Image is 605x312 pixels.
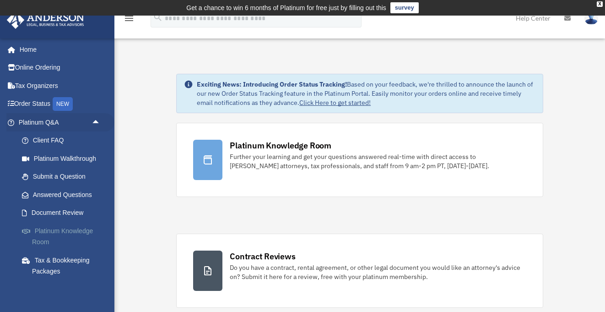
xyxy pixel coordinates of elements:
[6,113,114,131] a: Platinum Q&Aarrow_drop_up
[153,12,163,22] i: search
[230,140,331,151] div: Platinum Knowledge Room
[197,80,535,107] div: Based on your feedback, we're thrilled to announce the launch of our new Order Status Tracking fe...
[13,131,114,150] a: Client FAQ
[6,77,114,95] a: Tax Organizers
[584,11,598,25] img: User Pic
[53,97,73,111] div: NEW
[230,152,526,170] div: Further your learning and get your questions answered real-time with direct access to [PERSON_NAM...
[186,2,386,13] div: Get a chance to win 6 months of Platinum for free just by filling out this
[13,204,114,222] a: Document Review
[299,99,371,107] a: Click Here to get started!
[176,123,543,197] a: Platinum Knowledge Room Further your learning and get your questions answered real-time with dire...
[13,168,114,186] a: Submit a Question
[13,186,114,204] a: Answered Questions
[390,2,419,13] a: survey
[230,251,295,262] div: Contract Reviews
[13,149,114,168] a: Platinum Walkthrough
[6,95,114,114] a: Order StatusNEW
[13,222,114,251] a: Platinum Knowledge Room
[176,234,543,308] a: Contract Reviews Do you have a contract, rental agreement, or other legal document you would like...
[230,263,526,281] div: Do you have a contract, rental agreement, or other legal document you would like an attorney's ad...
[197,80,347,88] strong: Exciting News: Introducing Order Status Tracking!
[6,59,114,77] a: Online Ordering
[597,1,603,7] div: close
[124,13,135,24] i: menu
[4,11,87,29] img: Anderson Advisors Platinum Portal
[13,251,114,280] a: Tax & Bookkeeping Packages
[124,16,135,24] a: menu
[6,40,110,59] a: Home
[13,280,114,310] a: Land Trust & Deed Forum
[92,113,110,132] span: arrow_drop_up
